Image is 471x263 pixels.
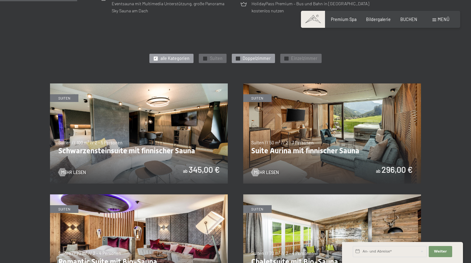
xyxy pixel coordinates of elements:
span: Menü [438,17,449,22]
img: Schwarzensteinsuite mit finnischer Sauna [50,83,228,184]
span: Mehr Lesen [254,169,279,176]
span: Suiten [210,55,223,62]
a: BUCHEN [400,17,417,22]
p: HolidayPass Premium – Bus und Bahn in [GEOGRAPHIC_DATA] kostenlos nutzen [252,0,371,14]
a: Schwarzensteinsuite mit finnischer Sauna [50,83,228,87]
span: ✓ [154,57,157,60]
span: ✓ [237,57,239,60]
a: Premium Spa [331,17,356,22]
span: Schnellanfrage [342,236,365,240]
span: Weiter [434,249,447,254]
span: ✓ [285,57,288,60]
span: Mehr Lesen [61,169,86,176]
span: alle Kategorien [160,55,190,62]
a: Suite Aurina mit finnischer Sauna [243,83,421,87]
a: Bildergalerie [366,17,391,22]
a: Mehr Lesen [58,169,86,176]
span: ✓ [204,57,206,60]
img: Suite Aurina mit finnischer Sauna [243,83,421,184]
span: Doppelzimmer [243,55,271,62]
span: Einzelzimmer [291,55,317,62]
a: Mehr Lesen [251,169,279,176]
button: Weiter [429,246,452,257]
a: Romantic Suite mit Bio-Sauna [50,194,228,198]
a: Chaletsuite mit Bio-Sauna [243,194,421,198]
